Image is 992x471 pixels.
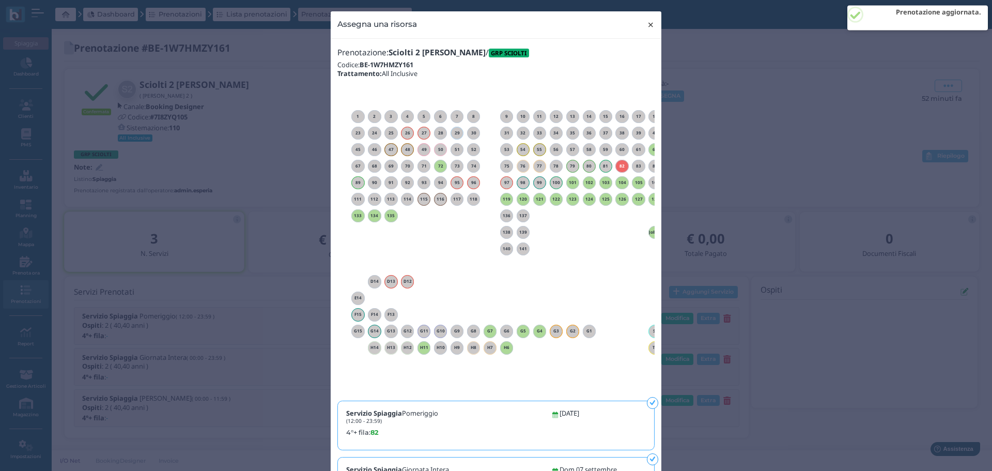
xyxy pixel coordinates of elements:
h6: 24 [368,131,381,135]
label: 4°+ fila: [346,428,540,437]
h6: G12 [401,329,414,333]
h6: G7 [484,329,497,333]
h6: 115 [417,197,431,202]
h6: F15 [351,312,365,317]
h6: 26 [401,131,414,135]
h6: 80 [583,164,596,169]
h6: 92 [401,180,414,185]
h6: 47 [384,147,398,152]
h6: G5 [517,329,530,333]
h6: G3 [550,329,563,333]
h6: 30 [467,131,481,135]
h6: 52 [467,147,481,152]
h6: 98 [517,180,530,185]
h6: G11 [417,329,431,333]
h6: 97 [500,180,514,185]
h6: 111 [351,197,365,202]
h6: 103 [599,180,613,185]
h6: 12 [550,114,563,119]
h6: 31 [500,131,514,135]
h6: 27 [417,131,431,135]
h6: G14 [368,329,381,333]
h6: G10 [434,329,447,333]
h6: G1 [583,329,596,333]
h6: H10 [434,345,447,350]
h6: 25 [384,131,398,135]
h6: 54 [517,147,530,152]
h6: 81 [599,164,613,169]
h6: 122 [550,197,563,202]
h6: 35 [566,131,580,135]
h6: 127 [632,197,645,202]
h6: 49 [417,147,431,152]
h6: 1 [351,114,365,119]
h6: 17 [632,114,645,119]
h6: 126 [615,197,629,202]
h6: 39 [632,131,645,135]
h6: 51 [451,147,464,152]
h6: 55 [533,147,547,152]
h6: 118 [467,197,481,202]
h6: F13 [384,312,398,317]
h6: 50 [434,147,447,152]
h6: G9 [451,329,464,333]
h6: H8 [467,345,481,350]
h6: 48 [401,147,414,152]
h6: 117 [451,197,464,202]
h6: 125 [599,197,613,202]
h6: 75 [500,164,514,169]
h6: 67 [351,164,365,169]
h5: Codice: [337,61,655,68]
h6: H6 [500,345,514,350]
h6: 116 [434,197,447,202]
b: Trattamento: [337,69,382,78]
h6: 34 [550,131,563,135]
b: Sciolti 2 [PERSON_NAME] [389,47,486,58]
h6: 119 [500,197,514,202]
h6: 134 [368,214,381,218]
h6: 6 [434,114,447,119]
b: GRP SCIOLTI [491,49,526,57]
h6: 135 [384,214,398,218]
h6: 78 [550,164,563,169]
small: (12:00 - 23:59) [346,417,382,424]
h6: H14 [368,345,381,350]
h6: 60 [615,147,629,152]
h6: 33 [533,131,547,135]
h6: 139 [517,230,530,235]
h6: 123 [566,197,580,202]
h6: H12 [401,345,414,350]
h6: 89 [351,180,365,185]
h6: 91 [384,180,398,185]
h6: D13 [384,279,398,284]
h6: 76 [517,164,530,169]
h6: 114 [401,197,414,202]
h6: G4 [533,329,547,333]
h6: 9 [500,114,514,119]
h6: 120 [517,197,530,202]
h2: Prenotazione aggiornata. [896,9,981,16]
h6: 3 [384,114,398,119]
h6: 8 [467,114,481,119]
h6: 96 [467,180,481,185]
h6: 83 [632,164,645,169]
h6: 16 [615,114,629,119]
h6: 59 [599,147,613,152]
h6: 140 [500,247,514,251]
h6: 102 [583,180,596,185]
h6: 82 [615,164,629,169]
h6: 57 [566,147,580,152]
span: Assistenza [30,8,68,16]
h6: G2 [566,329,580,333]
h6: G8 [467,329,481,333]
h6: H13 [384,345,398,350]
h6: 137 [517,214,530,218]
h6: 61 [632,147,645,152]
h5: Pomeriggio [346,409,438,424]
h6: 11 [533,114,547,119]
h6: 13 [566,114,580,119]
h6: 94 [434,180,447,185]
h6: 46 [368,147,381,152]
h6: 95 [451,180,464,185]
h6: G15 [351,329,365,333]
